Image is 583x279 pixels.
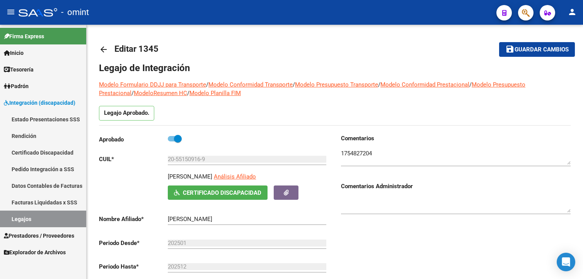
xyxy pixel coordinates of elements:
[99,215,168,223] p: Nombre Afiliado
[99,45,108,54] mat-icon: arrow_back
[99,135,168,144] p: Aprobado
[61,4,89,21] span: - omint
[99,262,168,271] p: Periodo Hasta
[499,42,575,56] button: Guardar cambios
[295,81,378,88] a: Modelo Presupuesto Transporte
[114,44,159,54] span: Editar 1345
[515,46,569,53] span: Guardar cambios
[134,90,187,97] a: ModeloResumen HC
[208,81,293,88] a: Modelo Conformidad Transporte
[99,81,206,88] a: Modelo Formulario DDJJ para Transporte
[4,82,29,90] span: Padrón
[99,155,168,163] p: CUIL
[4,65,34,74] span: Tesorería
[4,32,44,41] span: Firma Express
[214,173,256,180] span: Análisis Afiliado
[341,134,571,143] h3: Comentarios
[341,182,571,191] h3: Comentarios Administrador
[183,189,261,196] span: Certificado Discapacidad
[168,185,268,200] button: Certificado Discapacidad
[505,44,515,54] mat-icon: save
[99,106,154,121] p: Legajo Aprobado.
[6,7,15,17] mat-icon: menu
[380,81,469,88] a: Modelo Conformidad Prestacional
[99,62,571,74] h1: Legajo de Integración
[568,7,577,17] mat-icon: person
[99,239,168,247] p: Periodo Desde
[168,172,212,181] p: [PERSON_NAME]
[4,248,66,257] span: Explorador de Archivos
[4,99,75,107] span: Integración (discapacidad)
[4,231,74,240] span: Prestadores / Proveedores
[189,90,241,97] a: Modelo Planilla FIM
[4,49,24,57] span: Inicio
[557,253,575,271] div: Open Intercom Messenger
